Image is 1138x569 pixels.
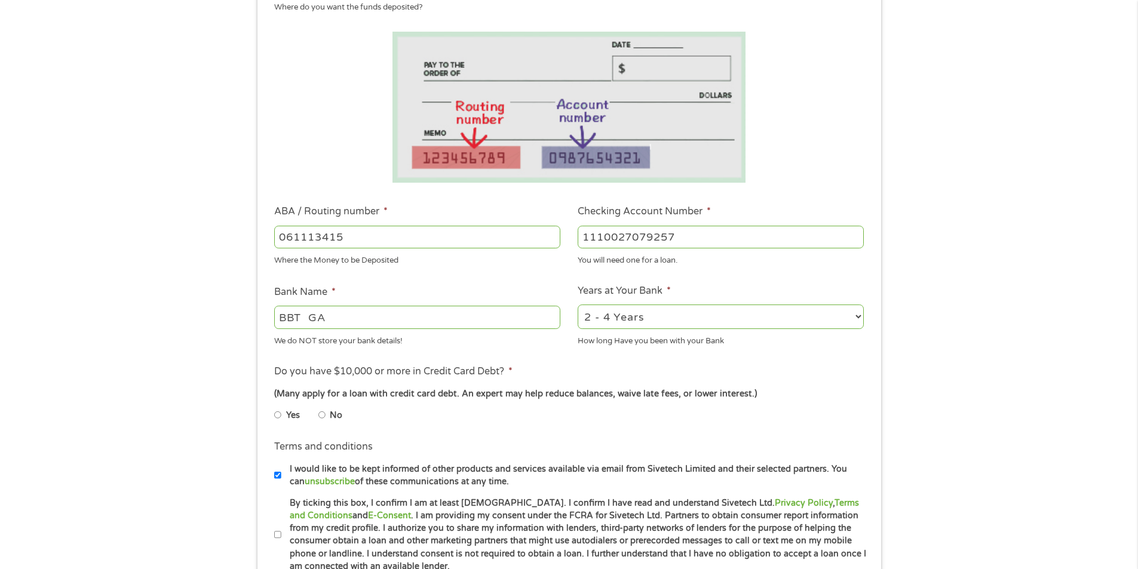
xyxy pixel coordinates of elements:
div: (Many apply for a loan with credit card debt. An expert may help reduce balances, waive late fees... [274,387,863,401]
label: Checking Account Number [578,205,711,218]
img: Routing number location [392,32,746,183]
a: unsubscribe [305,476,355,487]
div: Where the Money to be Deposited [274,251,560,267]
div: Where do you want the funds deposited? [274,2,855,14]
label: ABA / Routing number [274,205,388,218]
label: No [330,409,342,422]
label: Bank Name [274,286,336,299]
div: You will need one for a loan. [578,251,864,267]
div: We do NOT store your bank details! [274,331,560,347]
a: Privacy Policy [775,498,833,508]
label: Terms and conditions [274,441,373,453]
div: How long Have you been with your Bank [578,331,864,347]
a: E-Consent [368,510,411,521]
label: I would like to be kept informed of other products and services available via email from Sivetech... [281,463,867,488]
input: 345634636 [578,226,864,248]
label: Yes [286,409,300,422]
input: 263177916 [274,226,560,248]
label: Years at Your Bank [578,285,671,297]
a: Terms and Conditions [290,498,859,521]
label: Do you have $10,000 or more in Credit Card Debt? [274,365,513,378]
